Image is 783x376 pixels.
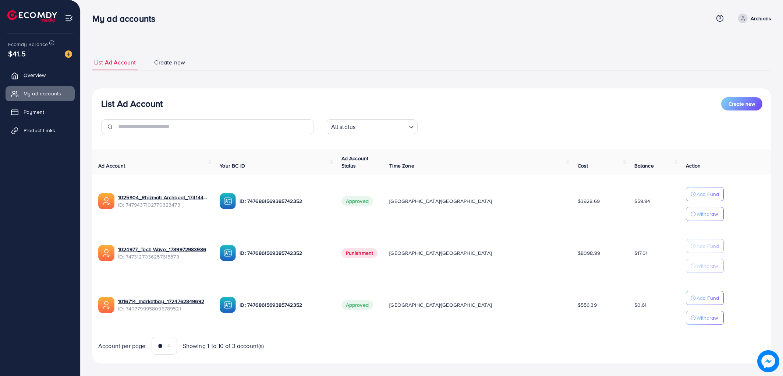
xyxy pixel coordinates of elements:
[92,13,161,24] h3: My ad accounts
[118,305,208,312] span: ID: 7407799958096789521
[118,298,208,313] div: <span class='underline'>1016714_marketbay_1724762849692</span></br>7407799958096789521
[24,71,46,79] span: Overview
[65,50,72,58] img: image
[686,259,724,273] button: Withdraw
[154,58,185,67] span: Create new
[341,300,373,310] span: Approved
[118,253,208,260] span: ID: 7473127036257615873
[697,261,718,270] p: Withdraw
[8,41,48,48] span: Ecomdy Balance
[389,249,492,257] span: [GEOGRAPHIC_DATA]/[GEOGRAPHIC_DATA]
[578,249,600,257] span: $8098.99
[634,249,648,257] span: $17.01
[6,86,75,101] a: My ad accounts
[118,194,208,209] div: <span class='underline'>1025904_Rhizmall Archbeat_1741442161001</span></br>7479437102770323473
[751,14,771,23] p: Archians
[183,342,264,350] span: Showing 1 To 10 of 3 account(s)
[7,10,57,22] img: logo
[220,297,236,313] img: ic-ba-acc.ded83a64.svg
[697,210,718,218] p: Withdraw
[101,98,163,109] h3: List Ad Account
[98,162,125,169] span: Ad Account
[98,245,114,261] img: ic-ads-acc.e4c84228.svg
[578,197,600,205] span: $3928.69
[758,351,779,372] img: image
[341,196,373,206] span: Approved
[118,298,204,305] a: 1016714_marketbay_1724762849692
[98,297,114,313] img: ic-ads-acc.e4c84228.svg
[686,187,724,201] button: Add Fund
[578,301,597,309] span: $556.39
[330,122,357,132] span: All status
[389,162,414,169] span: Time Zone
[6,105,75,119] a: Payment
[686,162,701,169] span: Action
[634,162,654,169] span: Balance
[697,313,718,322] p: Withdraw
[118,246,208,261] div: <span class='underline'>1024977_Tech Wave_1739972983986</span></br>7473127036257615873
[24,108,44,116] span: Payment
[240,249,329,257] p: ID: 7476861569385742352
[358,120,405,132] input: Search for option
[341,248,378,258] span: Punishment
[697,294,719,302] p: Add Fund
[326,119,418,134] div: Search for option
[6,123,75,138] a: Product Links
[240,301,329,309] p: ID: 7476861569385742352
[389,301,492,309] span: [GEOGRAPHIC_DATA]/[GEOGRAPHIC_DATA]
[729,100,755,108] span: Create new
[220,162,245,169] span: Your BC ID
[24,90,61,97] span: My ad accounts
[634,197,651,205] span: $59.94
[634,301,647,309] span: $0.61
[389,197,492,205] span: [GEOGRAPHIC_DATA]/[GEOGRAPHIC_DATA]
[118,246,206,253] a: 1024977_Tech Wave_1739972983986
[341,155,369,169] span: Ad Account Status
[6,68,75,82] a: Overview
[686,311,724,325] button: Withdraw
[686,291,724,305] button: Add Fund
[118,194,208,201] a: 1025904_Rhizmall Archbeat_1741442161001
[94,58,136,67] span: List Ad Account
[8,48,26,59] span: $41.5
[697,190,719,198] p: Add Fund
[721,97,762,110] button: Create new
[65,14,73,22] img: menu
[735,14,771,23] a: Archians
[220,193,236,209] img: ic-ba-acc.ded83a64.svg
[240,197,329,205] p: ID: 7476861569385742352
[686,207,724,221] button: Withdraw
[578,162,588,169] span: Cost
[686,239,724,253] button: Add Fund
[697,242,719,250] p: Add Fund
[24,127,55,134] span: Product Links
[98,193,114,209] img: ic-ads-acc.e4c84228.svg
[98,342,146,350] span: Account per page
[118,201,208,208] span: ID: 7479437102770323473
[220,245,236,261] img: ic-ba-acc.ded83a64.svg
